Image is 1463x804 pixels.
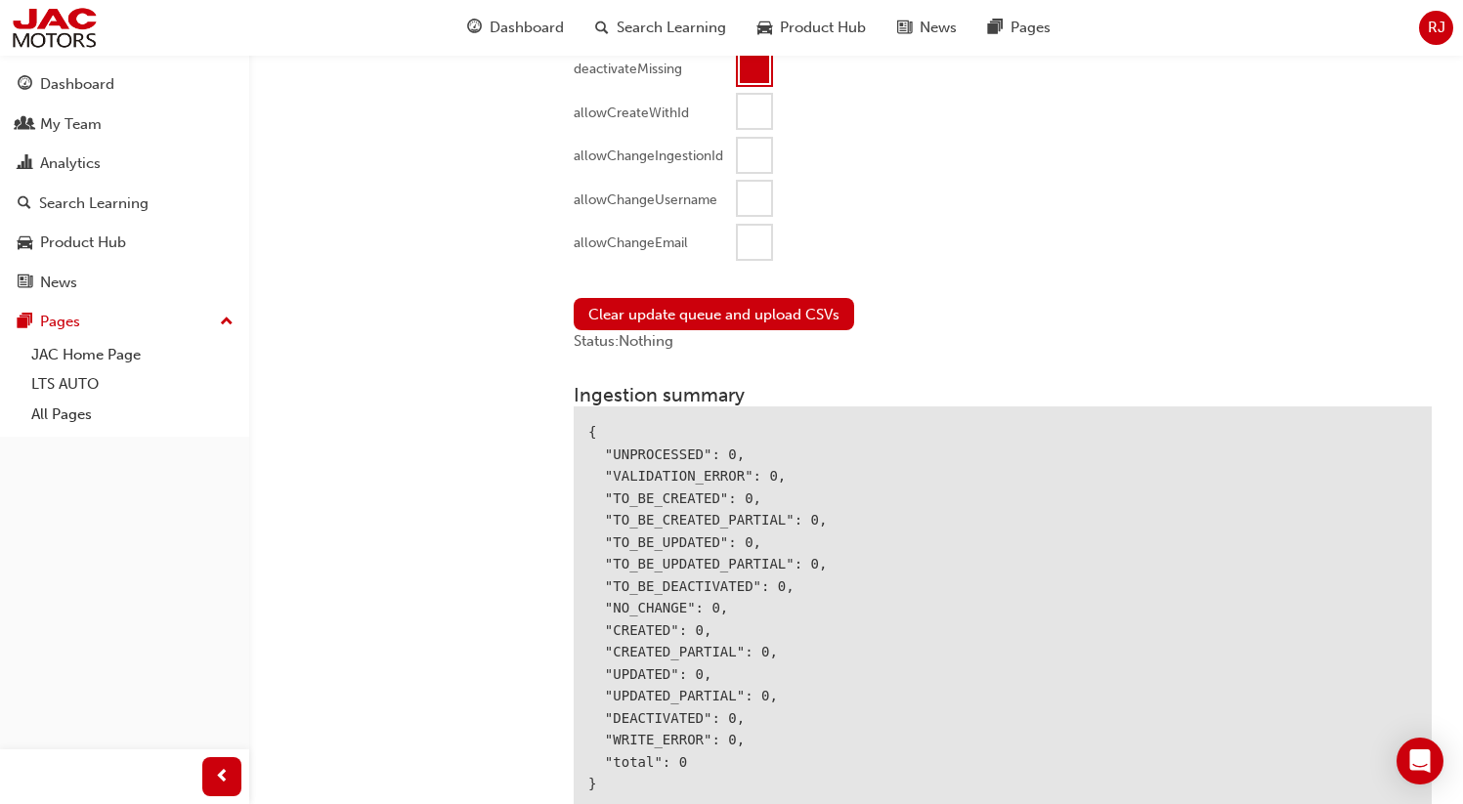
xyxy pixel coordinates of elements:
span: Pages [1011,17,1051,39]
span: news-icon [18,275,32,292]
div: Product Hub [40,232,126,254]
span: car-icon [18,234,32,252]
a: search-iconSearch Learning [580,8,742,48]
span: prev-icon [215,765,230,789]
div: allowChangeIngestionId [574,147,723,166]
a: Search Learning [8,186,241,222]
div: Pages [40,311,80,333]
button: DashboardMy TeamAnalyticsSearch LearningProduct HubNews [8,63,241,304]
span: guage-icon [467,16,482,40]
button: Pages [8,304,241,340]
a: News [8,265,241,301]
div: Open Intercom Messenger [1397,738,1443,784]
button: RJ [1419,11,1453,45]
div: allowCreateWithId [574,104,689,123]
div: Status: Nothing [574,330,1432,353]
span: search-icon [595,16,609,40]
a: LTS AUTO [23,369,241,400]
h3: Ingestion summary [574,384,1432,406]
a: JAC Home Page [23,340,241,370]
span: search-icon [18,195,31,213]
span: up-icon [220,310,234,335]
a: Dashboard [8,66,241,103]
div: My Team [40,113,102,136]
a: Product Hub [8,225,241,261]
div: deactivateMissing [574,60,682,79]
div: News [40,272,77,294]
a: Analytics [8,146,241,182]
div: Search Learning [39,192,149,215]
span: people-icon [18,116,32,134]
span: News [920,17,957,39]
a: news-iconNews [882,8,972,48]
span: news-icon [897,16,912,40]
img: jac-portal [10,6,99,50]
div: allowChangeEmail [574,233,688,253]
span: RJ [1428,17,1445,39]
a: guage-iconDashboard [452,8,580,48]
span: guage-icon [18,76,32,94]
a: car-iconProduct Hub [742,8,882,48]
div: Analytics [40,152,101,175]
span: pages-icon [988,16,1003,40]
button: Clear update queue and upload CSVs [574,298,854,330]
span: chart-icon [18,155,32,173]
span: Dashboard [490,17,564,39]
a: pages-iconPages [972,8,1066,48]
div: Dashboard [40,73,114,96]
span: Product Hub [780,17,866,39]
a: My Team [8,106,241,143]
div: allowChangeUsername [574,190,717,210]
span: car-icon [757,16,772,40]
span: pages-icon [18,314,32,331]
a: All Pages [23,400,241,430]
span: Search Learning [617,17,726,39]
